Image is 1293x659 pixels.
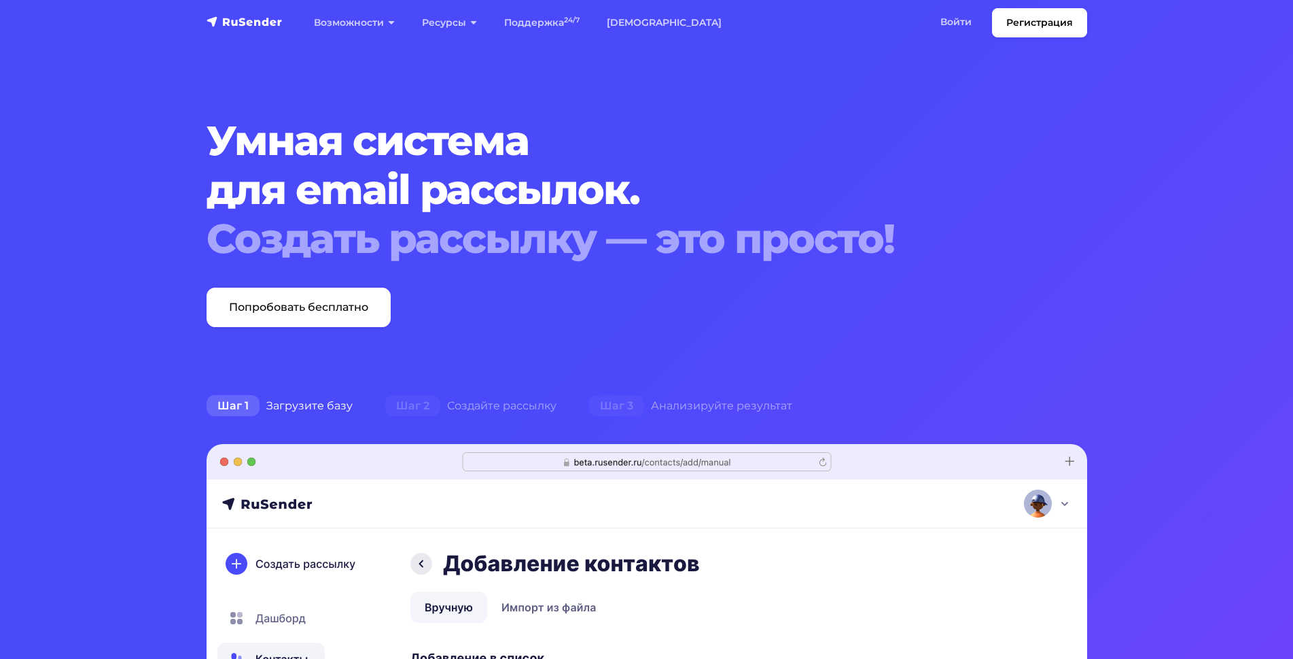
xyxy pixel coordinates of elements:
a: [DEMOGRAPHIC_DATA] [593,9,735,37]
a: Попробовать бесплатно [207,288,391,327]
span: Шаг 1 [207,395,260,417]
div: Создайте рассылку [369,392,573,420]
a: Ресурсы [408,9,491,37]
a: Регистрация [992,8,1087,37]
span: Шаг 3 [589,395,644,417]
span: Шаг 2 [385,395,440,417]
a: Возможности [300,9,408,37]
img: RuSender [207,15,283,29]
h1: Умная система для email рассылок. [207,116,1012,263]
a: Поддержка24/7 [491,9,593,37]
div: Загрузите базу [190,392,369,420]
div: Создать рассылку — это просто! [207,214,1012,263]
a: Войти [927,8,985,36]
div: Анализируйте результат [573,392,809,420]
sup: 24/7 [564,16,580,24]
